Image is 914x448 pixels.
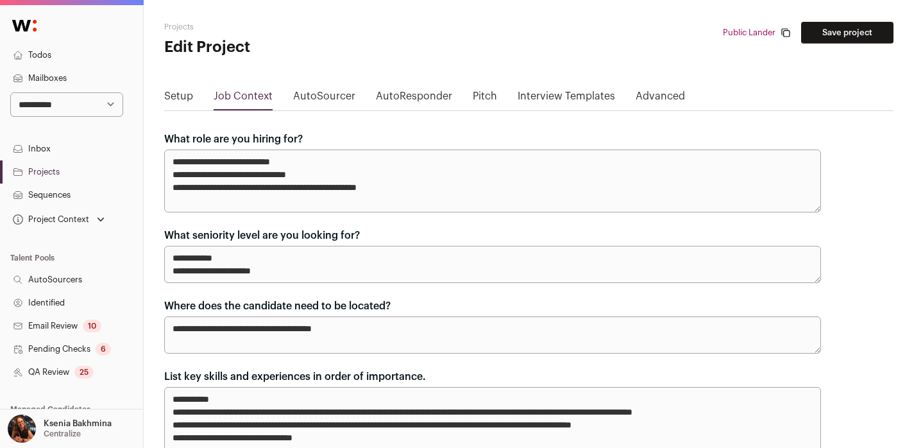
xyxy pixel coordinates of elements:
[10,211,107,228] button: Open dropdown
[96,343,111,356] div: 6
[5,13,44,39] img: Wellfound
[5,415,114,443] button: Open dropdown
[293,89,355,109] a: AutoSourcer
[164,369,426,384] label: List key skills and experiences in order of importance.
[164,228,360,243] label: What seniority level are you looking for?
[44,429,81,439] p: Centralize
[723,28,775,38] a: Public Lander
[10,214,89,225] div: Project Context
[376,89,452,109] a: AutoResponder
[164,132,303,147] label: What role are you hiring for?
[801,22,893,44] button: Save project
[8,415,36,443] img: 13968079-medium_jpg
[164,37,407,58] h1: Edit Project
[164,298,391,314] label: Where does the candidate need to be located?
[473,89,497,109] a: Pitch
[636,89,685,109] a: Advanced
[214,89,273,109] a: Job Context
[518,89,615,109] a: Interview Templates
[74,366,94,379] div: 25
[44,418,112,429] p: Ksenia Bakhmina
[164,89,193,109] a: Setup
[164,22,407,32] h2: Projects
[83,320,101,332] div: 10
